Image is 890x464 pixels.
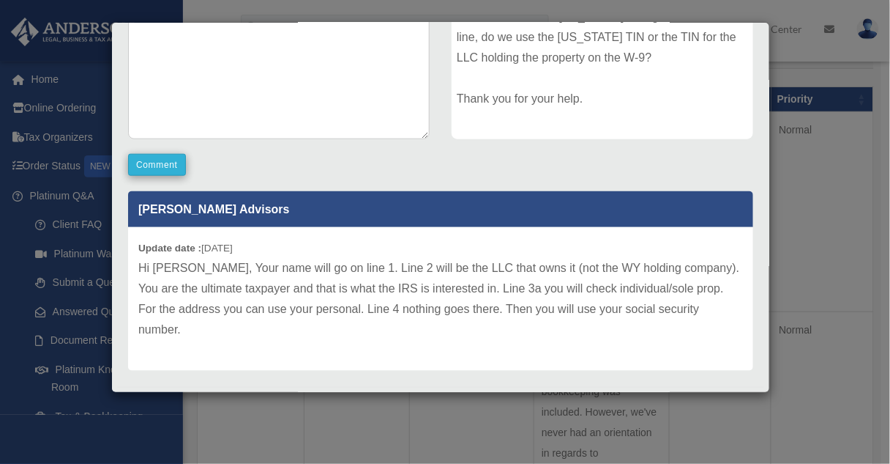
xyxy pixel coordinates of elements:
button: Comment [128,154,186,176]
small: [DATE] [138,243,233,254]
p: [PERSON_NAME] Advisors [128,191,753,227]
b: Update date : [138,243,201,254]
p: Hi [PERSON_NAME], Your name will go on line 1. Line 2 will be the LLC that owns it (not the WY ho... [138,258,743,340]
